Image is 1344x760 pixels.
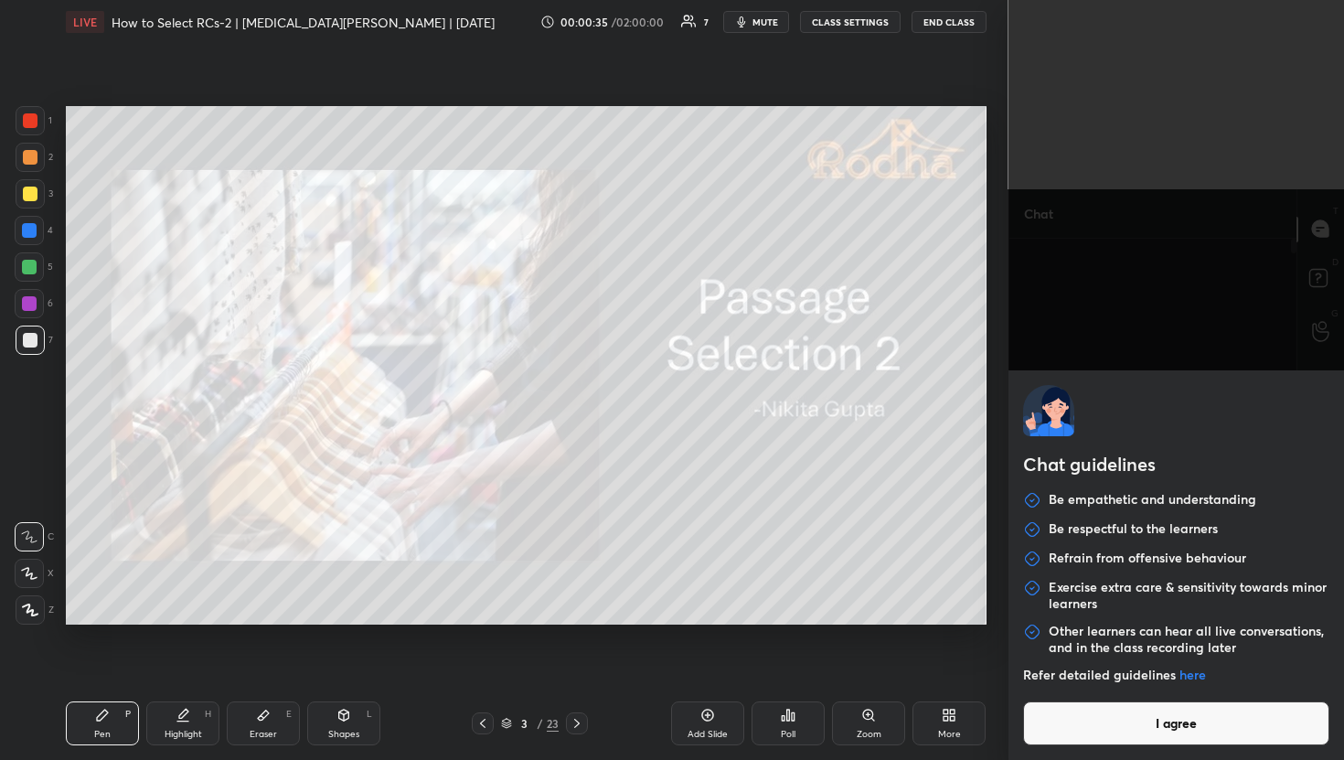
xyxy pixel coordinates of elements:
div: Add Slide [688,730,728,739]
div: Pen [94,730,111,739]
button: mute [723,11,789,33]
div: 5 [15,252,53,282]
div: / [538,718,543,729]
div: L [367,710,372,719]
div: P [125,710,131,719]
div: Zoom [857,730,881,739]
div: H [205,710,211,719]
h2: Chat guidelines [1023,451,1330,482]
div: Z [16,595,54,625]
div: Eraser [250,730,277,739]
div: 6 [15,289,53,318]
div: E [286,710,292,719]
div: Highlight [165,730,202,739]
div: 7 [704,17,709,27]
button: CLASS SETTINGS [800,11,901,33]
div: 4 [15,216,53,245]
a: here [1179,666,1206,683]
div: 3 [516,718,534,729]
p: Other learners can hear all live conversations, and in the class recording later [1049,623,1330,656]
div: X [15,559,54,588]
div: 1 [16,106,52,135]
div: C [15,522,54,551]
div: Poll [781,730,795,739]
div: 2 [16,143,53,172]
p: Be respectful to the learners [1049,520,1218,539]
div: 23 [547,715,559,732]
div: 3 [16,179,53,209]
div: 7 [16,326,53,355]
p: Be empathetic and understanding [1049,491,1256,509]
p: Refer detailed guidelines [1023,667,1330,683]
button: I agree [1023,701,1330,745]
button: END CLASS [912,11,987,33]
h4: How to Select RCs-2 | [MEDICAL_DATA][PERSON_NAME] | [DATE] [112,14,495,31]
span: mute [752,16,778,28]
p: Exercise extra care & sensitivity towards minor learners [1049,579,1330,612]
div: More [938,730,961,739]
div: Shapes [328,730,359,739]
div: LIVE [66,11,104,33]
p: Refrain from offensive behaviour [1049,550,1246,568]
